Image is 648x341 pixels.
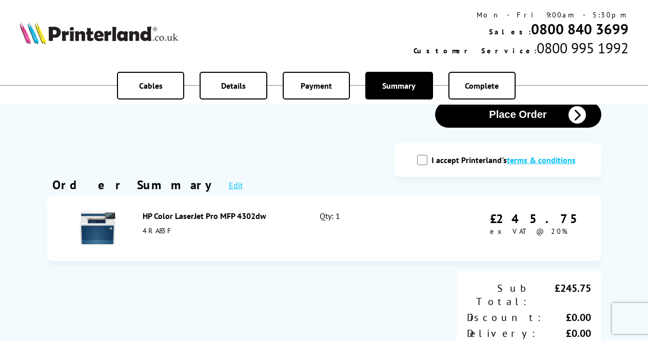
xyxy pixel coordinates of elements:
span: Customer Service: [414,46,537,55]
div: £245.75 [490,211,586,227]
div: HP Color LaserJet Pro MFP 4302dw [143,211,298,221]
div: Delivery: [467,327,538,340]
a: Edit [229,180,243,190]
div: Discount: [467,311,543,324]
span: ex VAT @ 20% [490,227,567,236]
button: Place Order [435,102,601,128]
div: Qty: 1 [320,211,426,246]
span: Summary [382,81,416,91]
div: Mon - Fri 9:00am - 5:30pm [414,10,629,19]
div: £0.00 [543,311,591,324]
img: HP Color LaserJet Pro MFP 4302dw [80,209,115,245]
span: Cables [139,81,163,91]
span: Payment [301,81,332,91]
div: £245.75 [529,282,591,308]
a: modal_tc [507,155,576,165]
span: Sales: [489,27,531,36]
a: 0800 840 3699 [531,19,629,38]
div: £0.00 [538,327,591,340]
span: 0800 995 1992 [537,38,629,57]
span: Details [221,81,246,91]
div: 4RA83F [143,226,298,235]
div: Order Summary [52,177,219,193]
div: Sub Total: [467,282,529,308]
label: I accept Printerland's [431,155,581,165]
img: Printerland Logo [19,22,178,44]
span: Complete [465,81,499,91]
